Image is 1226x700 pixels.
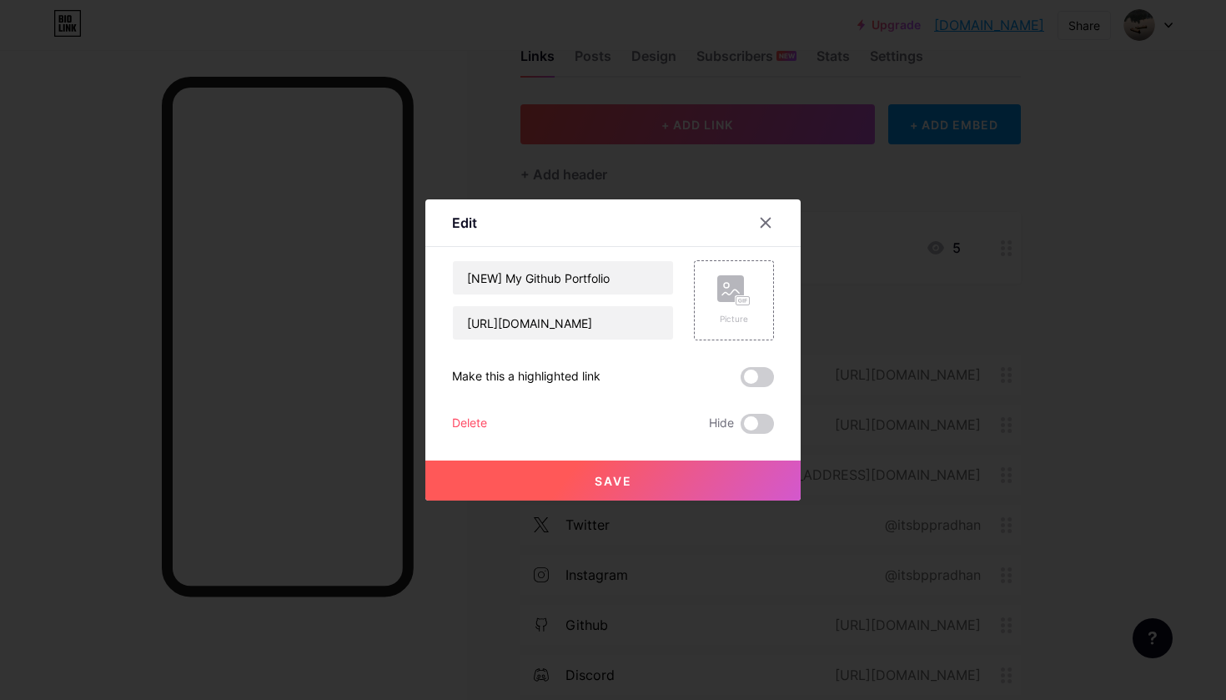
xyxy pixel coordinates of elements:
button: Save [425,461,801,501]
input: Title [453,261,673,295]
div: Delete [452,414,487,434]
div: Make this a highlighted link [452,367,600,387]
span: Save [595,474,632,488]
input: URL [453,306,673,340]
div: Picture [717,313,751,325]
span: Hide [709,414,734,434]
div: Edit [452,213,477,233]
